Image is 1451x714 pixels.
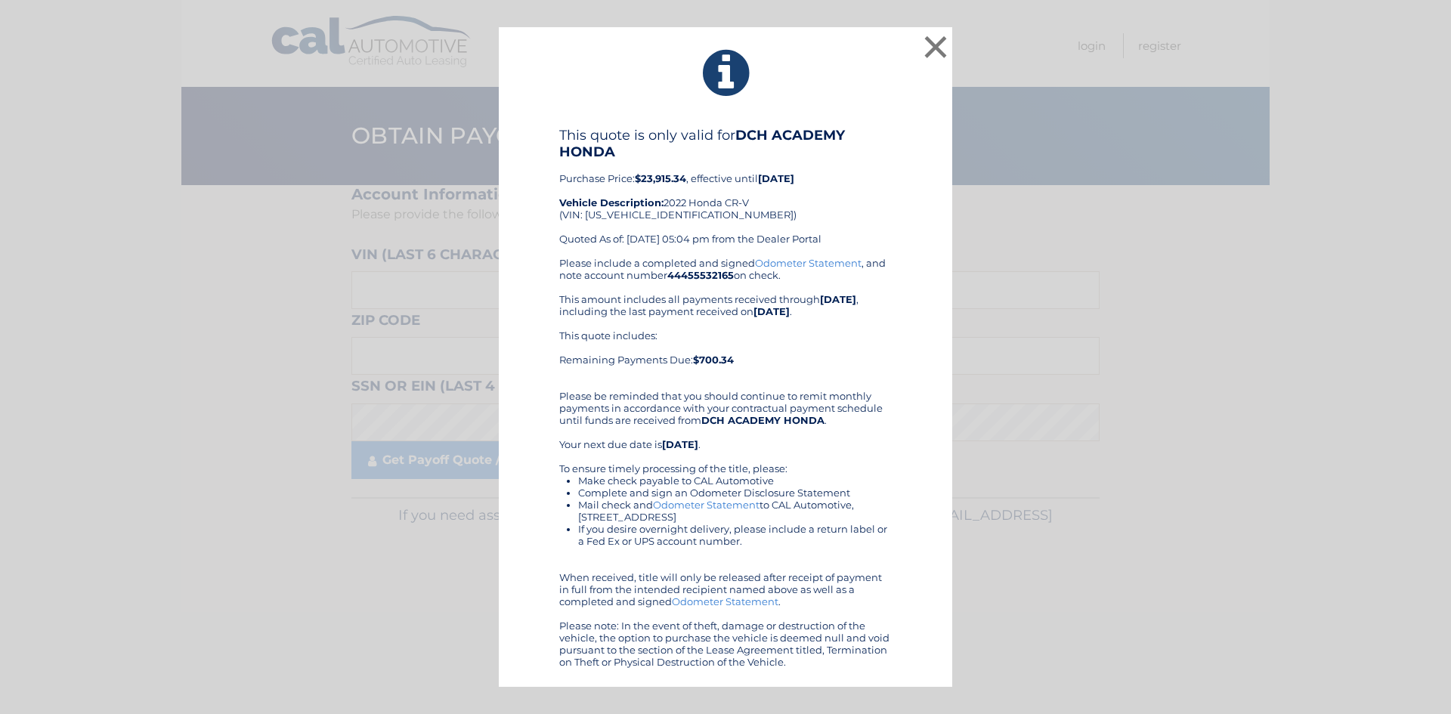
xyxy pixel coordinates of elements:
[635,172,686,184] b: $23,915.34
[578,474,892,487] li: Make check payable to CAL Automotive
[559,329,892,378] div: This quote includes: Remaining Payments Due:
[559,127,845,160] b: DCH ACADEMY HONDA
[578,499,892,523] li: Mail check and to CAL Automotive, [STREET_ADDRESS]
[758,172,794,184] b: [DATE]
[672,595,778,607] a: Odometer Statement
[578,487,892,499] li: Complete and sign an Odometer Disclosure Statement
[662,438,698,450] b: [DATE]
[920,32,951,62] button: ×
[755,257,862,269] a: Odometer Statement
[559,127,892,257] div: Purchase Price: , effective until 2022 Honda CR-V (VIN: [US_VEHICLE_IDENTIFICATION_NUMBER]) Quote...
[820,293,856,305] b: [DATE]
[559,127,892,160] h4: This quote is only valid for
[667,269,734,281] b: 44455532165
[693,354,734,366] b: $700.34
[653,499,760,511] a: Odometer Statement
[578,523,892,547] li: If you desire overnight delivery, please include a return label or a Fed Ex or UPS account number.
[559,196,664,209] strong: Vehicle Description:
[701,414,825,426] b: DCH ACADEMY HONDA
[559,257,892,668] div: Please include a completed and signed , and note account number on check. This amount includes al...
[753,305,790,317] b: [DATE]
